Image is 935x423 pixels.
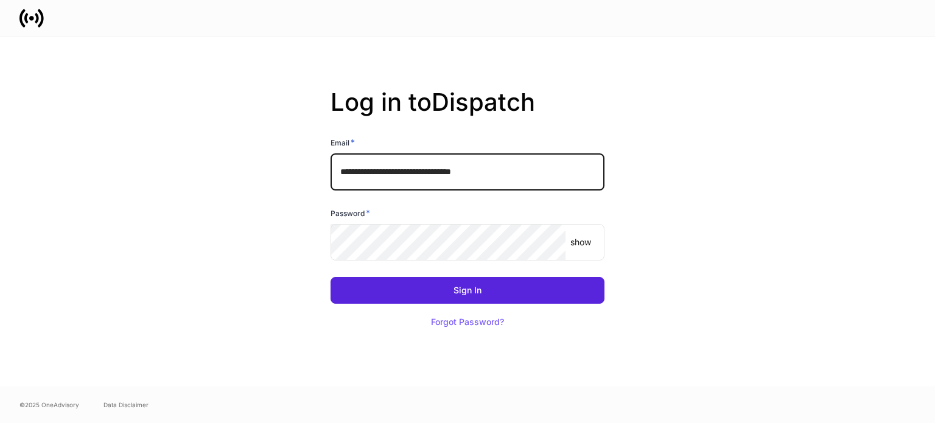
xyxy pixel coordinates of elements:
[331,88,604,136] h2: Log in to Dispatch
[331,277,604,304] button: Sign In
[416,309,519,335] button: Forgot Password?
[103,400,149,410] a: Data Disclaimer
[331,136,355,149] h6: Email
[331,207,370,219] h6: Password
[19,400,79,410] span: © 2025 OneAdvisory
[431,318,504,326] div: Forgot Password?
[570,236,591,248] p: show
[453,286,482,295] div: Sign In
